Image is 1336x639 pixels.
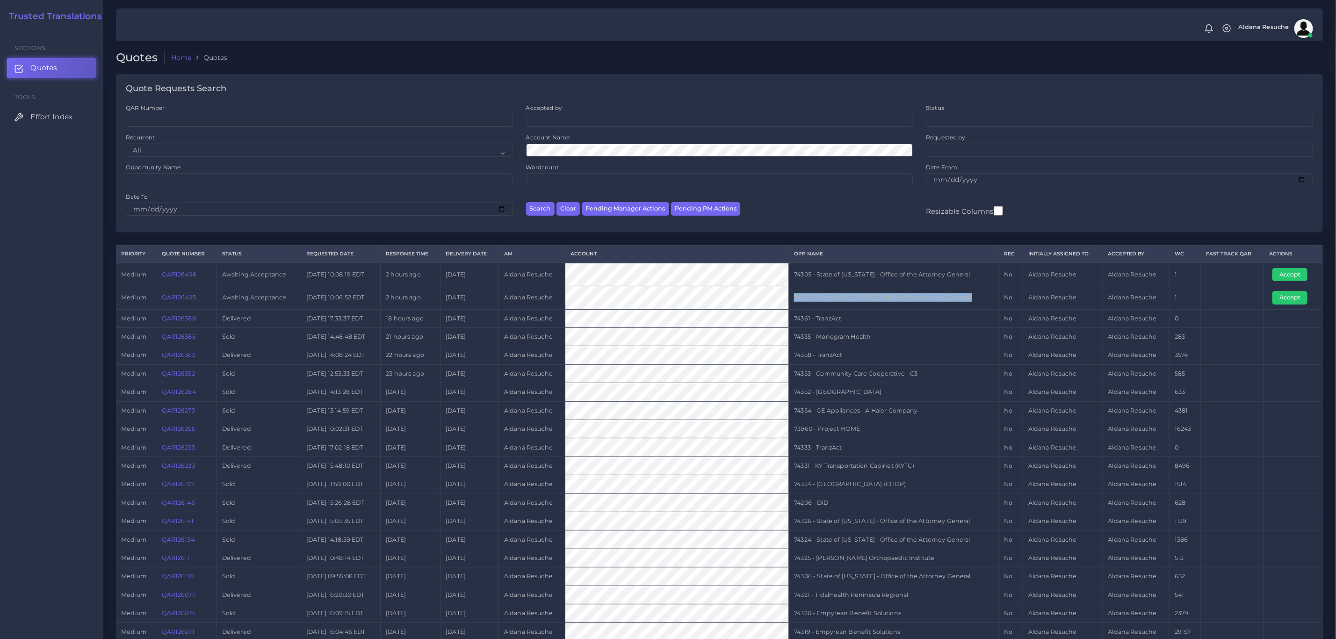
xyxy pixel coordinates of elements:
td: Aldana Resuche [498,604,565,623]
span: Effort Index [30,112,72,122]
td: [DATE] [441,512,499,530]
td: 283 [1170,327,1201,346]
td: 1139 [1170,512,1201,530]
td: Aldana Resuche [498,438,565,457]
td: Aldana Resuche [1103,263,1170,286]
td: [DATE] [441,438,499,457]
span: medium [121,351,146,358]
th: Status [217,246,301,263]
span: medium [121,294,146,301]
td: No [998,263,1023,286]
td: Aldana Resuche [1023,364,1103,383]
td: 1386 [1170,530,1201,549]
td: Aldana Resuche [1103,530,1170,549]
td: Aldana Resuche [1023,263,1103,286]
td: 633 [1170,383,1201,401]
td: 74325 - [PERSON_NAME] Orthopaedic Institute [789,549,999,567]
span: medium [121,591,146,598]
td: [DATE] [441,263,499,286]
th: Accepted by [1103,246,1170,263]
a: QAR126365 [162,333,195,340]
td: [DATE] 10:48:14 EDT [301,549,380,567]
td: Aldana Resuche [1023,309,1103,327]
span: medium [121,610,146,617]
td: Aldana Resuche [498,494,565,512]
td: 23 hours ago [381,364,441,383]
td: [DATE] 17:02:18 EDT [301,438,380,457]
td: No [998,327,1023,346]
a: QAR126352 [162,370,195,377]
td: [DATE] 17:33:37 EDT [301,309,380,327]
td: [DATE] [381,512,441,530]
a: Quotes [7,58,96,78]
td: [DATE] [441,530,499,549]
td: 74305 - State of [US_STATE] - Office of the Attorney General [789,263,999,286]
td: 1 [1170,286,1201,309]
th: Priority [116,246,156,263]
span: Sections [14,44,45,51]
td: Aldana Resuche [498,383,565,401]
td: [DATE] [441,309,499,327]
td: 74306 - State of [US_STATE] - Office of the Attorney General [789,567,999,586]
td: [DATE] [381,586,441,604]
td: [DATE] [381,401,441,420]
td: Aldana Resuche [498,586,565,604]
td: No [998,286,1023,309]
h2: Trusted Translations [2,11,102,22]
label: Wordcount [526,163,559,171]
td: Aldana Resuche [1103,457,1170,475]
td: [DATE] [441,420,499,438]
td: Aldana Resuche [1023,530,1103,549]
td: Aldana Resuche [1103,586,1170,604]
td: Sold [217,530,301,549]
td: Aldana Resuche [1023,327,1103,346]
td: [DATE] [441,327,499,346]
td: 74320 - Empyrean Benefit Solutions [789,604,999,623]
td: [DATE] 12:53:33 EDT [301,364,380,383]
td: [DATE] 13:14:59 EDT [301,401,380,420]
td: Delivered [217,346,301,364]
a: Aldana Resucheavatar [1234,19,1316,38]
a: QAR126110 [162,573,194,580]
td: [DATE] [441,383,499,401]
td: Aldana Resuche [1103,309,1170,327]
td: [DATE] [381,604,441,623]
a: QAR126388 [162,315,196,322]
label: Accepted by [526,104,563,112]
td: Aldana Resuche [498,512,565,530]
span: medium [121,425,146,432]
td: [DATE] [441,494,499,512]
td: Aldana Resuche [1023,401,1103,420]
td: 18 hours ago [381,309,441,327]
td: [DATE] [381,457,441,475]
a: Accept [1272,294,1314,301]
td: [DATE] [381,530,441,549]
label: Resizable Columns [926,205,1003,217]
td: Aldana Resuche [1103,383,1170,401]
a: Accept [1272,270,1314,277]
td: Aldana Resuche [1023,438,1103,457]
h4: Quote Requests Search [126,84,226,94]
td: Aldana Resuche [1103,567,1170,586]
td: [DATE] 10:06:52 EDT [301,286,380,309]
th: Requested Date [301,246,380,263]
th: Opp Name [789,246,999,263]
td: 74352 - [GEOGRAPHIC_DATA] [789,383,999,401]
a: QAR126197 [162,480,195,487]
a: QAR126071 [162,628,195,635]
td: Aldana Resuche [1023,604,1103,623]
label: Recurrent [126,133,155,141]
td: 8496 [1170,457,1201,475]
td: Aldana Resuche [498,457,565,475]
label: Status [926,104,944,112]
button: Pending PM Actions [671,202,740,216]
th: Account [565,246,789,263]
td: Sold [217,567,301,586]
td: Aldana Resuche [1023,475,1103,494]
a: QAR126233 [162,444,195,451]
td: Aldana Resuche [498,530,565,549]
td: [DATE] 14:46:48 EDT [301,327,380,346]
td: [DATE] 14:13:28 EDT [301,383,380,401]
td: 2 hours ago [381,286,441,309]
a: QAR126255 [162,425,195,432]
